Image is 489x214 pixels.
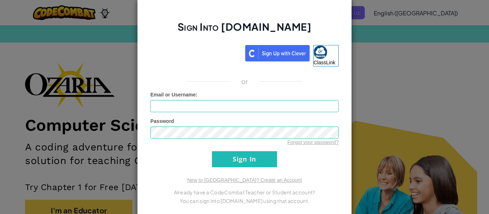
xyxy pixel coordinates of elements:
span: Password [150,118,174,124]
span: Email or Username [150,92,196,98]
iframe: Sign in with Google Button [147,44,245,60]
a: Forgot your password? [287,139,339,145]
p: You can sign into [DOMAIN_NAME] using that account. [150,196,339,205]
img: clever_sso_button@2x.png [245,45,310,61]
label: : [150,91,198,98]
p: Already have a CodeCombat Teacher or Student account? [150,188,339,196]
h2: Sign Into [DOMAIN_NAME] [150,20,339,41]
input: Sign In [212,151,277,167]
span: ClassLink [314,60,335,65]
p: or [241,77,248,86]
a: New to [GEOGRAPHIC_DATA]? Create an Account [187,177,302,183]
img: classlink-logo-small.png [314,45,327,59]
